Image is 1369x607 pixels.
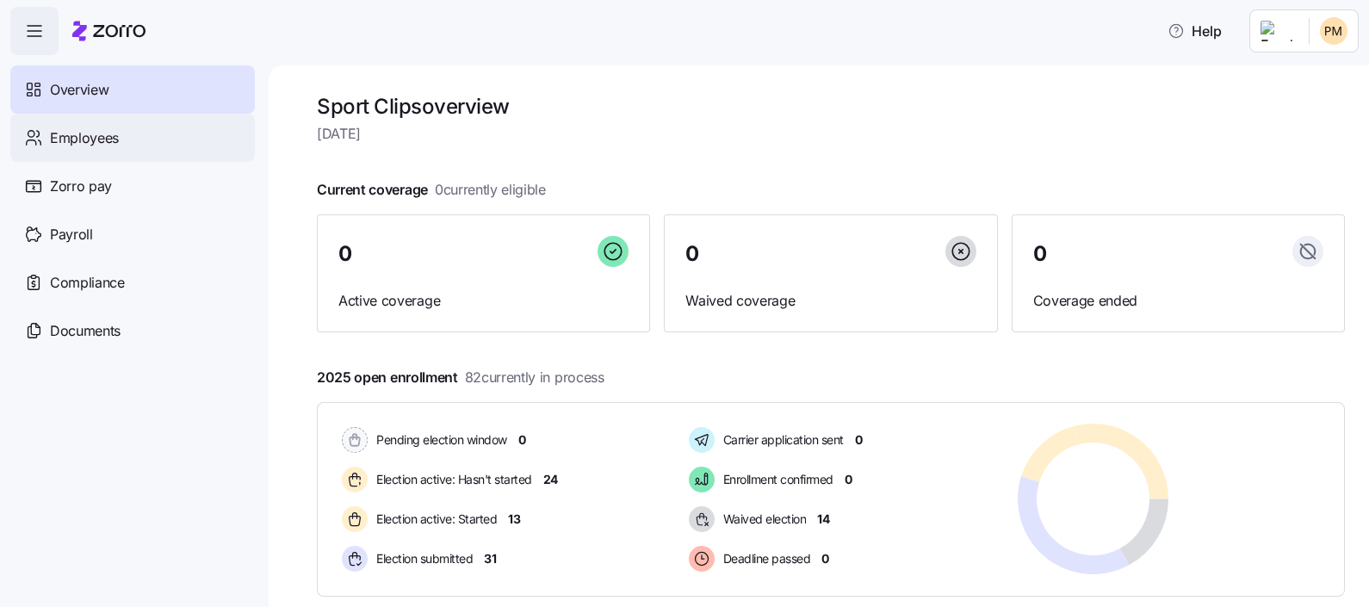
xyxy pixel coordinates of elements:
span: 0 [821,550,829,567]
span: 0 currently eligible [435,179,546,201]
span: Election active: Started [371,511,497,528]
span: 0 [338,244,352,264]
span: Compliance [50,272,125,294]
a: Overview [10,65,255,114]
span: 2025 open enrollment [317,367,604,388]
img: b342f9d40e669418a9cb2a5a2192666d [1320,17,1347,45]
span: Waived election [718,511,807,528]
h1: Sport Clips overview [317,93,1345,120]
button: Help [1154,14,1236,48]
span: Coverage ended [1033,290,1323,312]
span: 0 [855,431,863,449]
span: Election submitted [371,550,473,567]
span: Active coverage [338,290,629,312]
span: 14 [817,511,829,528]
span: Pending election window [371,431,507,449]
span: Carrier application sent [718,431,844,449]
span: Deadline passed [718,550,811,567]
span: Waived coverage [685,290,976,312]
span: 0 [685,244,699,264]
a: Zorro pay [10,162,255,210]
span: 13 [508,511,520,528]
span: 24 [543,471,558,488]
a: Employees [10,114,255,162]
span: Zorro pay [50,176,112,197]
span: Enrollment confirmed [718,471,833,488]
span: Help [1168,21,1222,41]
a: Compliance [10,258,255,307]
a: Documents [10,307,255,355]
a: Payroll [10,210,255,258]
span: Election active: Hasn't started [371,471,532,488]
span: 0 [845,471,852,488]
span: 82 currently in process [465,367,604,388]
span: 0 [1033,244,1047,264]
span: 31 [484,550,496,567]
span: Payroll [50,224,93,245]
img: Employer logo [1261,21,1295,41]
span: Overview [50,79,108,101]
span: 0 [518,431,526,449]
span: Documents [50,320,121,342]
span: Employees [50,127,119,149]
span: Current coverage [317,179,546,201]
span: [DATE] [317,123,1345,145]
